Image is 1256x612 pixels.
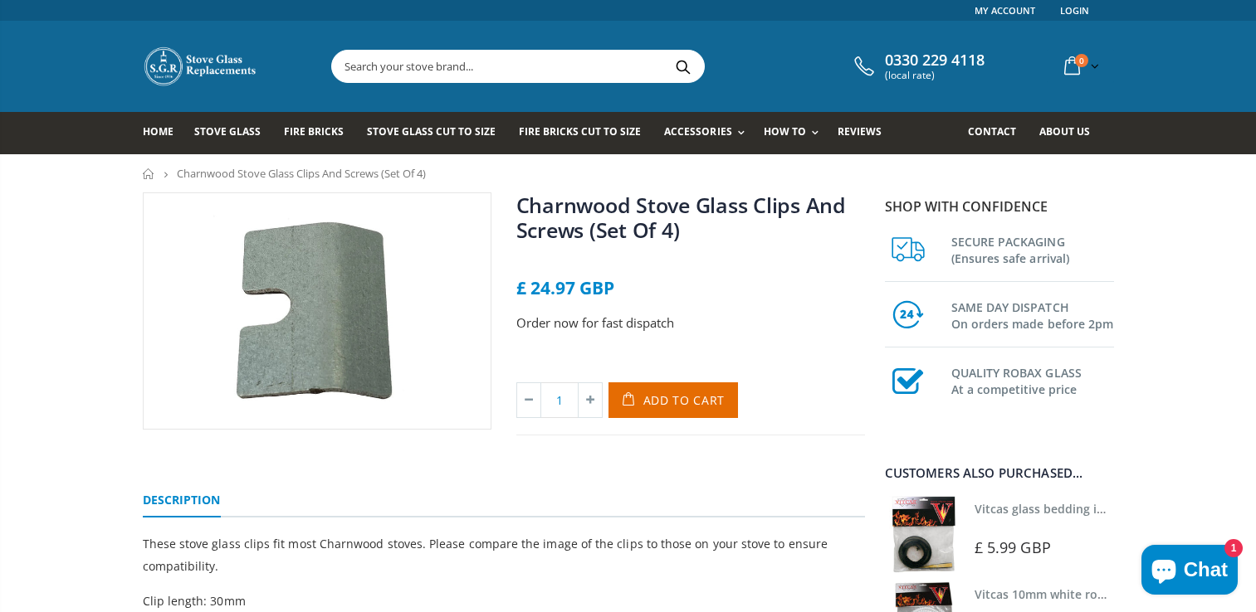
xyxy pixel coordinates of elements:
[975,537,1051,557] span: £ 5.99 GBP
[885,467,1114,479] div: Customers also purchased...
[951,362,1114,398] h3: QUALITY ROBAX GLASS At a competitive price
[367,124,496,138] span: Stove Glass Cut To Size
[885,70,985,81] span: (local rate)
[367,112,508,154] a: Stove Glass Cut To Size
[968,124,1016,138] span: Contact
[665,51,702,82] button: Search
[885,51,985,70] span: 0330 229 4118
[519,124,641,138] span: Fire Bricks Cut To Size
[1058,50,1102,82] a: 0
[608,382,739,418] button: Add to Cart
[143,484,221,517] a: Description
[838,112,894,154] a: Reviews
[885,496,962,573] img: Vitcas stove glass bedding in tape
[177,166,426,181] span: Charnwood Stove Glass Clips And Screws (Set Of 4)
[516,313,865,333] p: Order now for fast dispatch
[143,112,186,154] a: Home
[516,191,846,244] a: Charnwood Stove Glass Clips And Screws (Set Of 4)
[1136,545,1243,599] inbox-online-store-chat: Shopify online store chat
[838,124,882,138] span: Reviews
[143,46,259,87] img: Stove Glass Replacement
[1039,112,1102,154] a: About us
[143,124,173,138] span: Home
[143,168,155,179] a: Home
[968,112,1029,154] a: Contact
[194,124,261,138] span: Stove Glass
[284,112,356,154] a: Fire Bricks
[643,392,726,408] span: Add to Cart
[284,124,344,138] span: Fire Bricks
[951,231,1114,267] h3: SECURE PACKAGING (Ensures safe arrival)
[516,276,614,299] span: £ 24.97 GBP
[764,124,806,138] span: How To
[885,197,1114,216] p: Shop with confidence
[951,296,1114,333] h3: SAME DAY DISPATCH On orders made before 2pm
[664,124,731,138] span: Accessories
[1039,124,1090,138] span: About us
[764,112,827,154] a: How To
[1075,54,1088,67] span: 0
[664,112,752,154] a: Accessories
[144,193,491,429] img: glass-clip-and-screw-for-charnwood-stoves_800x_crop_center.webp
[519,112,653,154] a: Fire Bricks Cut To Size
[332,51,890,82] input: Search your stove brand...
[143,532,865,577] p: These stove glass clips fit most Charnwood stoves. Please compare the image of the clips to those...
[194,112,273,154] a: Stove Glass
[850,51,985,81] a: 0330 229 4118 (local rate)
